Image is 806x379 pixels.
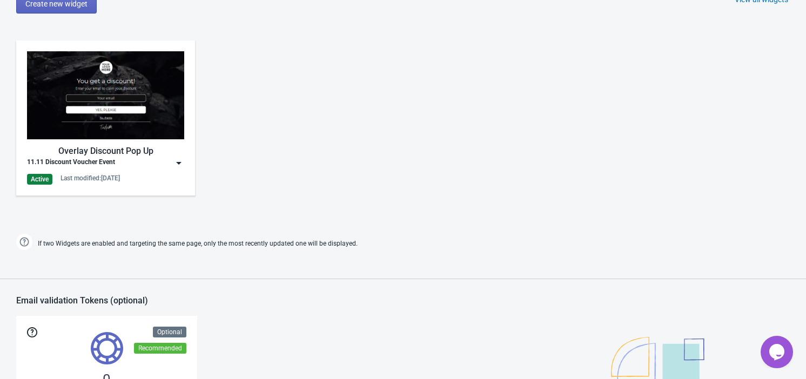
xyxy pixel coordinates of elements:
[91,332,123,364] img: tokens.svg
[27,158,115,168] div: 11.11 Discount Voucher Event
[61,174,120,182] div: Last modified: [DATE]
[38,235,358,253] span: If two Widgets are enabled and targeting the same page, only the most recently updated one will b...
[27,51,184,139] img: full_screen_popup.jpg
[761,336,795,368] iframe: chat widget
[134,343,186,354] div: Recommended
[27,174,52,185] div: Active
[173,158,184,168] img: dropdown.png
[153,327,186,337] div: Optional
[16,234,32,250] img: help.png
[27,145,184,158] div: Overlay Discount Pop Up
